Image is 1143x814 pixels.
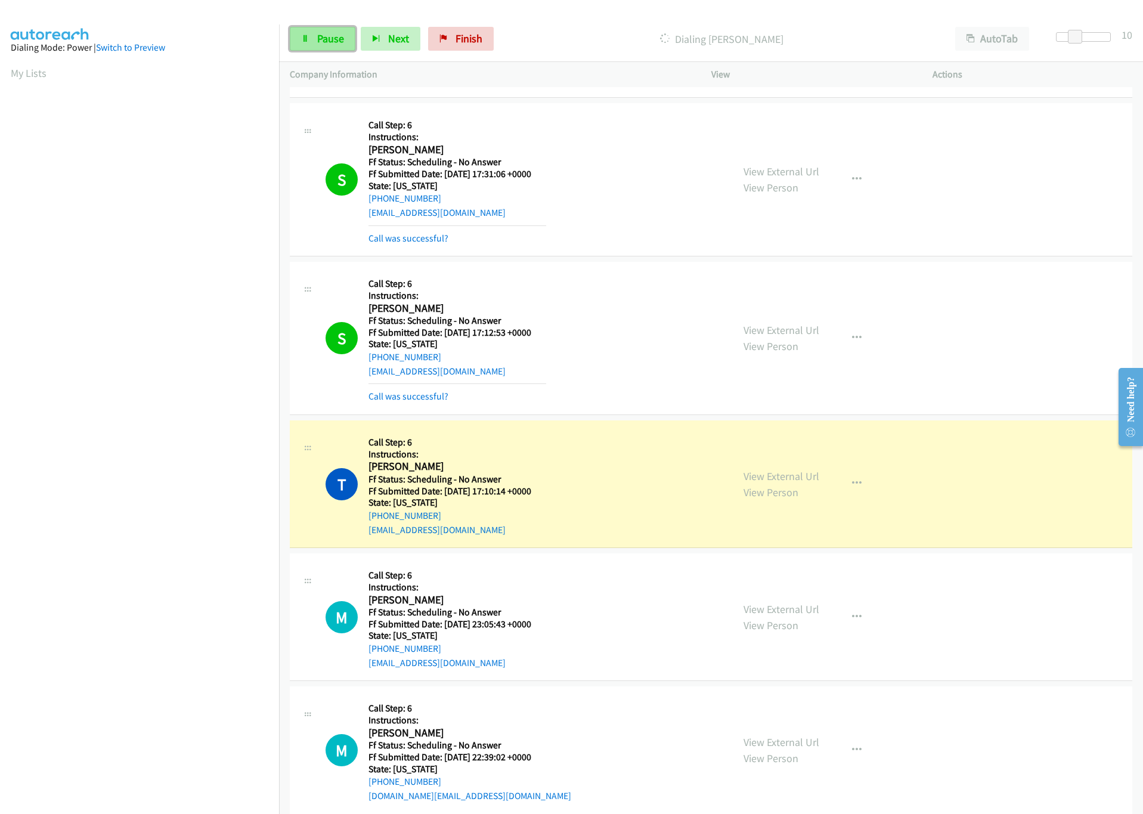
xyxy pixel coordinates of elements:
[368,776,441,787] a: [PHONE_NUMBER]
[326,734,358,766] h1: M
[368,448,546,460] h5: Instructions:
[368,751,571,763] h5: Ff Submitted Date: [DATE] 22:39:02 +0000
[744,485,798,499] a: View Person
[428,27,494,51] a: Finish
[744,602,819,616] a: View External Url
[368,739,571,751] h5: Ff Status: Scheduling - No Answer
[744,181,798,194] a: View Person
[510,31,934,47] p: Dialing [PERSON_NAME]
[96,42,165,53] a: Switch to Preview
[368,510,441,521] a: [PHONE_NUMBER]
[361,27,420,51] button: Next
[326,734,358,766] div: The call is yet to be attempted
[368,497,546,509] h5: State: [US_STATE]
[388,32,409,45] span: Next
[368,143,546,157] h2: [PERSON_NAME]
[368,643,441,654] a: [PHONE_NUMBER]
[326,163,358,196] h1: S
[368,233,448,244] a: Call was successful?
[933,67,1132,82] p: Actions
[368,657,506,668] a: [EMAIL_ADDRESS][DOMAIN_NAME]
[368,351,441,363] a: [PHONE_NUMBER]
[368,338,546,350] h5: State: [US_STATE]
[368,193,441,204] a: [PHONE_NUMBER]
[368,581,546,593] h5: Instructions:
[368,473,546,485] h5: Ff Status: Scheduling - No Answer
[711,67,911,82] p: View
[368,630,546,642] h5: State: [US_STATE]
[368,606,546,618] h5: Ff Status: Scheduling - No Answer
[744,735,819,749] a: View External Url
[368,437,546,448] h5: Call Step: 6
[11,41,268,55] div: Dialing Mode: Power |
[456,32,482,45] span: Finish
[744,323,819,337] a: View External Url
[368,763,571,775] h5: State: [US_STATE]
[368,180,546,192] h5: State: [US_STATE]
[368,119,546,131] h5: Call Step: 6
[368,156,546,168] h5: Ff Status: Scheduling - No Answer
[368,278,546,290] h5: Call Step: 6
[368,593,546,607] h2: [PERSON_NAME]
[368,726,546,740] h2: [PERSON_NAME]
[368,524,506,536] a: [EMAIL_ADDRESS][DOMAIN_NAME]
[368,790,571,801] a: [DOMAIN_NAME][EMAIL_ADDRESS][DOMAIN_NAME]
[744,339,798,353] a: View Person
[368,302,546,315] h2: [PERSON_NAME]
[368,702,571,714] h5: Call Step: 6
[317,32,344,45] span: Pause
[368,391,448,402] a: Call was successful?
[368,207,506,218] a: [EMAIL_ADDRESS][DOMAIN_NAME]
[11,66,47,80] a: My Lists
[744,165,819,178] a: View External Url
[368,618,546,630] h5: Ff Submitted Date: [DATE] 23:05:43 +0000
[744,469,819,483] a: View External Url
[368,290,546,302] h5: Instructions:
[290,67,690,82] p: Company Information
[290,27,355,51] a: Pause
[368,366,506,377] a: [EMAIL_ADDRESS][DOMAIN_NAME]
[368,315,546,327] h5: Ff Status: Scheduling - No Answer
[326,322,358,354] h1: S
[1109,360,1143,454] iframe: Resource Center
[744,618,798,632] a: View Person
[744,751,798,765] a: View Person
[11,92,279,658] iframe: Dialpad
[326,601,358,633] h1: M
[368,327,546,339] h5: Ff Submitted Date: [DATE] 17:12:53 +0000
[368,131,546,143] h5: Instructions:
[1122,27,1132,43] div: 10
[955,27,1029,51] button: AutoTab
[368,485,546,497] h5: Ff Submitted Date: [DATE] 17:10:14 +0000
[368,714,571,726] h5: Instructions:
[326,468,358,500] h1: T
[368,460,546,473] h2: [PERSON_NAME]
[368,168,546,180] h5: Ff Submitted Date: [DATE] 17:31:06 +0000
[368,570,546,581] h5: Call Step: 6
